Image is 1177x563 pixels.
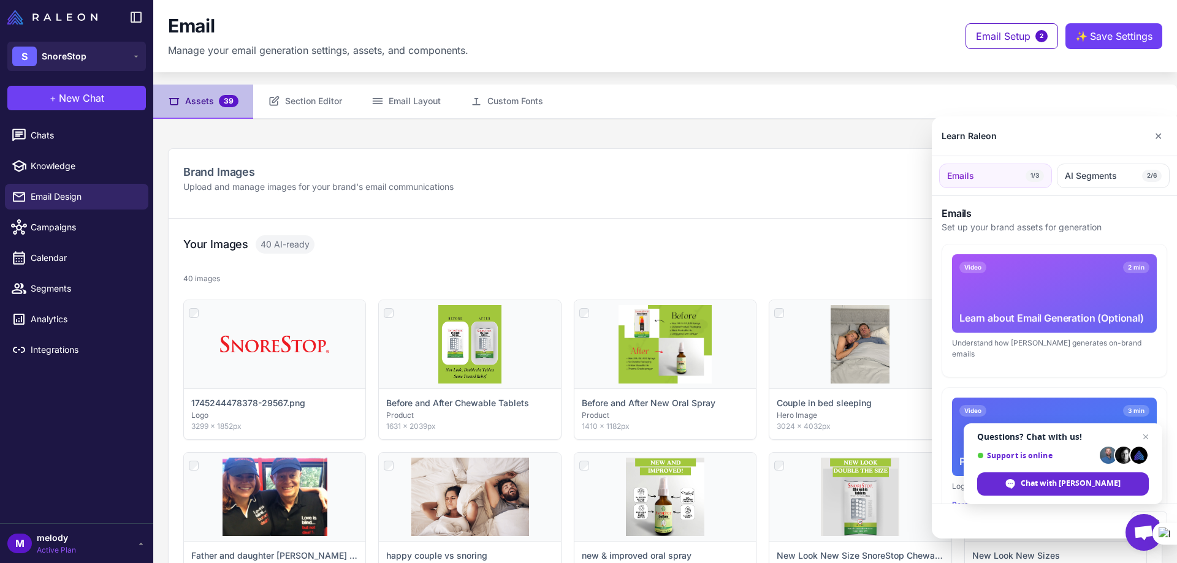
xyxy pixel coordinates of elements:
h3: Emails [942,206,1167,221]
button: Personalize [952,499,994,510]
div: Learn about Email Generation (Optional) [959,311,1149,325]
div: Personalize your Header (Step 1) [959,454,1149,469]
span: AI Segments [1065,169,1117,183]
div: Open chat [1126,514,1162,551]
div: Learn Raleon [942,129,997,143]
div: Chat with Raleon [977,472,1149,496]
button: AI Segments2/6 [1057,164,1170,188]
button: Close [1149,124,1167,148]
button: Emails1/3 [939,164,1052,188]
button: Close [1132,512,1167,531]
span: Chat with [PERSON_NAME] [1021,478,1121,489]
span: Video [959,262,986,273]
span: Emails [947,169,974,183]
span: Support is online [977,451,1095,460]
div: Logo placement, background, and typography [952,481,1157,492]
p: Set up your brand assets for generation [942,221,1167,234]
span: 2 min [1123,262,1149,273]
span: 1/3 [1026,170,1044,182]
span: Close chat [1138,429,1153,444]
div: Understand how [PERSON_NAME] generates on-brand emails [952,338,1157,360]
span: 2/6 [1142,170,1162,182]
span: Video [959,405,986,417]
span: 3 min [1123,405,1149,417]
span: Questions? Chat with us! [977,432,1149,442]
